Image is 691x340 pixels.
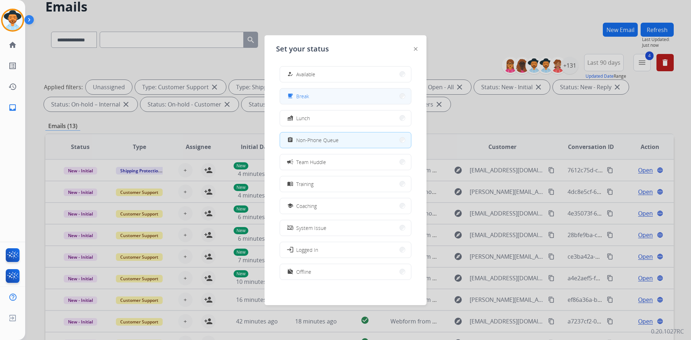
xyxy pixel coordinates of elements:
img: avatar [3,10,23,30]
button: Offline [280,264,411,280]
mat-icon: home [8,41,17,49]
mat-icon: fastfood [287,115,293,121]
mat-icon: work_off [287,269,293,275]
span: System Issue [296,224,326,232]
img: close-button [414,47,417,51]
button: Coaching [280,198,411,214]
p: 0.20.1027RC [651,327,684,336]
span: Team Huddle [296,158,326,166]
mat-icon: history [8,82,17,91]
button: System Issue [280,220,411,236]
button: Break [280,89,411,104]
mat-icon: inbox [8,103,17,112]
span: Break [296,92,309,100]
mat-icon: school [287,203,293,209]
button: Logged In [280,242,411,258]
mat-icon: list_alt [8,62,17,70]
button: Training [280,176,411,192]
span: Coaching [296,202,317,210]
span: Logged In [296,246,318,254]
span: Available [296,71,315,78]
button: Available [280,67,411,82]
span: Offline [296,268,311,276]
mat-icon: free_breakfast [287,93,293,99]
mat-icon: menu_book [287,181,293,187]
span: Set your status [276,44,329,54]
button: Lunch [280,110,411,126]
span: Non-Phone Queue [296,136,339,144]
mat-icon: assignment [287,137,293,143]
mat-icon: phonelink_off [287,225,293,231]
span: Lunch [296,114,310,122]
mat-icon: login [286,246,294,253]
button: Non-Phone Queue [280,132,411,148]
button: Team Huddle [280,154,411,170]
mat-icon: how_to_reg [287,71,293,77]
mat-icon: campaign [286,158,294,166]
span: Training [296,180,313,188]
